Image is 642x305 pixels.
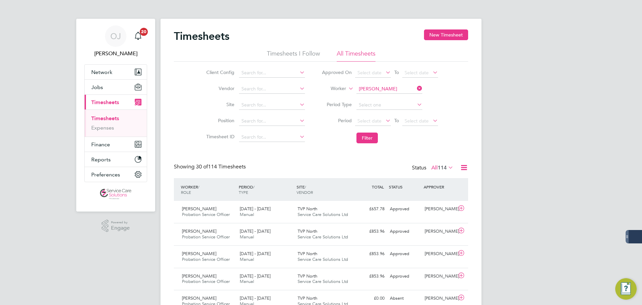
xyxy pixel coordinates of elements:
span: [DATE] - [DATE] [240,251,271,256]
button: Reports [85,152,147,167]
label: Period Type [322,101,352,107]
span: TYPE [239,189,248,195]
span: 30 of [196,163,208,170]
a: Timesheets [91,115,119,122]
button: Network [85,65,147,79]
label: Period [322,118,352,124]
span: TVP North [298,206,317,212]
span: [DATE] - [DATE] [240,228,271,234]
span: Select date [405,70,429,76]
label: Site [204,101,234,107]
div: APPROVER [422,181,457,193]
span: / [305,184,306,189]
label: Timesheet ID [204,134,234,140]
button: Timesheets [85,95,147,109]
span: To [392,116,401,125]
span: 114 Timesheets [196,163,246,170]
span: TVP North [298,295,317,301]
label: All [431,164,453,171]
li: All Timesheets [337,50,376,62]
div: [PERSON_NAME] [422,293,457,304]
span: Probation Service Officer [182,279,230,284]
li: Timesheets I Follow [267,50,320,62]
input: Search for... [239,100,305,110]
div: £853.96 [352,226,387,237]
span: Reports [91,156,111,163]
div: Status [412,163,455,173]
div: Approved [387,271,422,282]
div: PERIOD [237,181,295,198]
span: Network [91,69,112,75]
nav: Main navigation [76,19,155,212]
span: Manual [240,234,254,240]
span: Manual [240,256,254,262]
div: £657.78 [352,204,387,215]
a: Go to home page [84,189,147,200]
span: 114 [438,164,447,171]
button: Filter [356,133,378,143]
span: Manual [240,212,254,217]
div: [PERSON_NAME] [422,271,457,282]
span: [DATE] - [DATE] [240,273,271,279]
button: Preferences [85,167,147,182]
input: Search for... [239,117,305,126]
span: [PERSON_NAME] [182,273,216,279]
div: Timesheets [85,109,147,137]
a: OJ[PERSON_NAME] [84,25,147,58]
span: [DATE] - [DATE] [240,295,271,301]
label: Vendor [204,85,234,91]
div: Approved [387,248,422,259]
a: Powered byEngage [102,220,130,232]
span: OJ [110,32,121,41]
div: WORKER [179,181,237,198]
div: [PERSON_NAME] [422,248,457,259]
span: Manual [240,279,254,284]
span: Select date [357,118,382,124]
div: [PERSON_NAME] [422,204,457,215]
input: Search for... [239,133,305,142]
button: Jobs [85,80,147,94]
span: Select date [357,70,382,76]
span: Powered by [111,220,130,225]
label: Approved On [322,69,352,75]
div: Approved [387,226,422,237]
span: [PERSON_NAME] [182,228,216,234]
span: Finance [91,141,110,148]
span: TVP North [298,228,317,234]
span: Preferences [91,171,120,178]
span: Service Care Solutions Ltd [298,279,348,284]
div: £853.96 [352,248,387,259]
span: [DATE] - [DATE] [240,206,271,212]
span: Timesheets [91,99,119,105]
div: Approved [387,204,422,215]
label: Client Config [204,69,234,75]
label: Worker [316,85,346,92]
button: Finance [85,137,147,152]
span: Oliver Jefferson [84,50,147,58]
input: Search for... [239,68,305,78]
div: £853.96 [352,271,387,282]
a: Expenses [91,125,114,131]
input: Search for... [356,84,422,94]
span: [PERSON_NAME] [182,295,216,301]
span: Service Care Solutions Ltd [298,234,348,240]
span: / [198,184,199,189]
span: Probation Service Officer [182,234,230,240]
span: TVP North [298,251,317,256]
span: Select date [405,118,429,124]
span: Jobs [91,84,103,90]
h2: Timesheets [174,29,229,43]
span: [PERSON_NAME] [182,206,216,212]
span: VENDOR [297,189,313,195]
label: Position [204,118,234,124]
span: To [392,68,401,77]
span: Probation Service Officer [182,256,230,262]
button: New Timesheet [424,29,468,40]
span: 20 [140,28,148,36]
span: TOTAL [372,184,384,189]
a: 20 [131,25,145,47]
div: £0.00 [352,293,387,304]
span: / [253,184,254,189]
img: servicecare-logo-retina.png [100,189,131,200]
input: Select one [356,100,422,110]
